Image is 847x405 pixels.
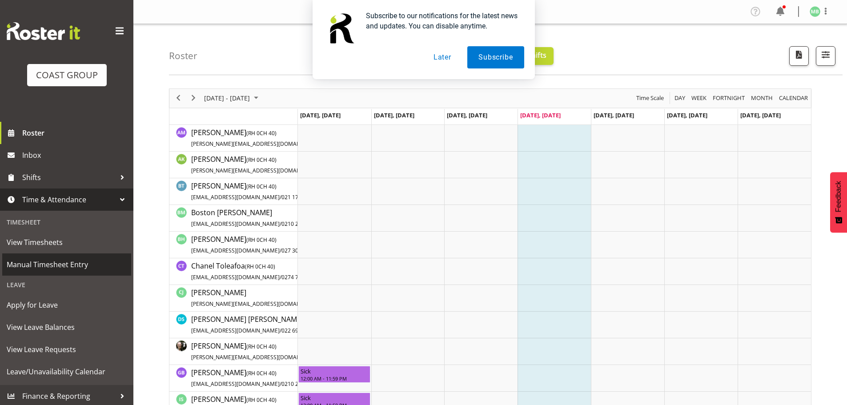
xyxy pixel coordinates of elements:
td: Benjamin Thomas Geden resource [169,178,298,205]
span: RH 0 [248,369,260,377]
span: / [280,220,281,228]
span: [EMAIL_ADDRESS][DOMAIN_NAME] [191,327,280,334]
span: Inbox [22,148,129,162]
a: View Leave Balances [2,316,131,338]
span: RH 0 [248,183,260,190]
td: Chanel Toleafoa resource [169,258,298,285]
span: Day [674,92,686,104]
a: [PERSON_NAME](RH 0CH 40)[EMAIL_ADDRESS][DOMAIN_NAME]/0210 261 1155 [191,367,318,389]
span: RH 0 [248,236,260,244]
span: / [280,247,281,254]
span: [PERSON_NAME][EMAIL_ADDRESS][DOMAIN_NAME] [191,167,321,174]
span: [EMAIL_ADDRESS][DOMAIN_NAME] [191,273,280,281]
span: [PERSON_NAME] [191,341,354,361]
span: [PERSON_NAME][EMAIL_ADDRESS][DOMAIN_NAME] [191,140,321,148]
span: Roster [22,126,129,140]
button: Timeline Month [750,92,775,104]
a: [PERSON_NAME](RH 0CH 40)[EMAIL_ADDRESS][DOMAIN_NAME]/021 174 3407 [191,180,315,202]
span: ( CH 40) [246,396,277,404]
button: Later [422,46,462,68]
span: [PERSON_NAME] [191,154,354,175]
span: ( CH 40) [246,183,277,190]
span: / [280,380,281,388]
span: [EMAIL_ADDRESS][DOMAIN_NAME] [191,220,280,228]
div: Sick [301,366,369,375]
div: Gene Burton"s event - Sick Begin From Monday, August 18, 2025 at 12:00:00 AM GMT+12:00 Ends At Mo... [298,366,371,383]
span: [EMAIL_ADDRESS][DOMAIN_NAME] [191,380,280,388]
span: View Leave Requests [7,343,127,356]
span: Manual Timesheet Entry [7,258,127,271]
span: Feedback [835,181,843,212]
a: [PERSON_NAME] [PERSON_NAME][EMAIL_ADDRESS][DOMAIN_NAME]/022 695 2670 [191,314,333,335]
button: Timeline Day [673,92,687,104]
button: Fortnight [711,92,747,104]
span: Month [750,92,774,104]
span: [DATE], [DATE] [300,111,341,119]
span: Boston [PERSON_NAME] [191,208,318,228]
div: Timesheet [2,213,131,231]
span: [EMAIL_ADDRESS][DOMAIN_NAME] [191,247,280,254]
span: [DATE], [DATE] [447,111,487,119]
span: Fortnight [712,92,746,104]
span: RH 0 [248,156,260,164]
span: [DATE], [DATE] [594,111,634,119]
span: [PERSON_NAME] [191,288,357,308]
button: August 2025 [203,92,262,104]
a: [PERSON_NAME](RH 0CH 40)[PERSON_NAME][EMAIL_ADDRESS][DOMAIN_NAME] [191,341,354,362]
span: Leave/Unavailability Calendar [7,365,127,378]
span: ( CH 40) [246,236,277,244]
span: ( CH 40) [246,129,277,137]
span: / [280,327,281,334]
button: Next [188,92,200,104]
span: / [280,193,281,201]
td: Darren Shiu Lun Lau resource [169,312,298,338]
td: Dayle Eathorne resource [169,338,298,365]
span: [PERSON_NAME] [191,234,315,255]
span: [PERSON_NAME] [191,181,315,201]
span: ( CH 40) [246,156,277,164]
td: Craig Jenkins resource [169,285,298,312]
span: Time Scale [635,92,665,104]
span: calendar [778,92,809,104]
span: [DATE], [DATE] [520,111,561,119]
img: notification icon [323,11,359,46]
span: View Leave Balances [7,321,127,334]
a: Chanel Toleafoa(RH 0CH 40)[EMAIL_ADDRESS][DOMAIN_NAME]/0274 748 935 [191,261,315,282]
span: Chanel Toleafoa [191,261,315,281]
div: previous period [171,89,186,108]
a: [PERSON_NAME](RH 0CH 40)[PERSON_NAME][EMAIL_ADDRESS][DOMAIN_NAME] [191,127,357,148]
span: 0210 261 1155 [281,380,318,388]
a: Apply for Leave [2,294,131,316]
span: [PERSON_NAME] [191,128,357,148]
span: [DATE], [DATE] [740,111,781,119]
a: Boston [PERSON_NAME][EMAIL_ADDRESS][DOMAIN_NAME]/0210 289 5915 [191,207,318,229]
td: Gene Burton resource [169,365,298,392]
span: 021 174 3407 [281,193,315,201]
span: [PERSON_NAME][EMAIL_ADDRESS][DOMAIN_NAME] [191,300,321,308]
div: August 18 - 24, 2025 [201,89,264,108]
a: Manual Timesheet Entry [2,253,131,276]
a: View Leave Requests [2,338,131,361]
button: Timeline Week [690,92,708,104]
span: 0274 748 935 [281,273,315,281]
span: [EMAIL_ADDRESS][DOMAIN_NAME] [191,193,280,201]
a: Leave/Unavailability Calendar [2,361,131,383]
button: Feedback - Show survey [830,172,847,233]
button: Month [778,92,810,104]
span: 022 695 2670 [281,327,315,334]
div: Leave [2,276,131,294]
span: [PERSON_NAME] [PERSON_NAME] [191,314,333,335]
div: next period [186,89,201,108]
span: [PERSON_NAME] [191,368,318,388]
span: Shifts [22,171,116,184]
span: 027 309 9306 [281,247,315,254]
span: Time & Attendance [22,193,116,206]
span: Apply for Leave [7,298,127,312]
span: [DATE], [DATE] [667,111,707,119]
button: Time Scale [635,92,666,104]
span: [DATE], [DATE] [374,111,414,119]
div: Subscribe to our notifications for the latest news and updates. You can disable anytime. [359,11,524,31]
button: Previous [173,92,185,104]
td: Andrew McFadzean resource [169,125,298,152]
span: Finance & Reporting [22,389,116,403]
